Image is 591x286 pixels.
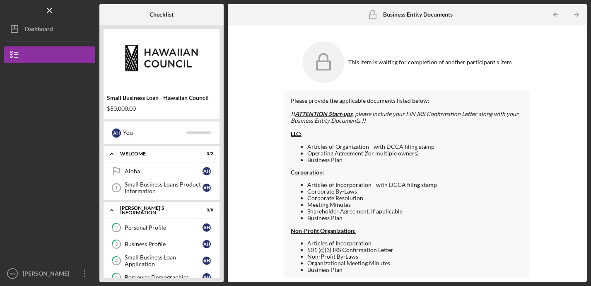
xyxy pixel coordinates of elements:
[291,110,352,117] strong: !!
[307,195,524,201] li: Corporate Resolution
[307,188,524,195] li: Corporate By-Laws
[125,254,203,267] div: Small Business Loan Application
[291,130,302,137] span: LLC:
[125,274,203,281] div: Borrower Demographics
[108,179,215,196] a: 1Small Business Loans Product InformationAH
[203,240,211,248] div: A H
[104,33,220,83] img: Product logo
[150,11,174,18] b: Checklist
[125,181,203,194] div: Small Business Loans Product Information
[307,208,524,215] li: Shareholder Agreement, if applicable
[125,241,203,247] div: Business Profile
[21,265,75,284] div: [PERSON_NAME]
[307,253,524,260] li: Non-Profit By-Laws
[203,273,211,281] div: A H
[203,167,211,175] div: A H
[362,117,366,124] strong: !!
[120,151,193,156] div: WELCOME
[125,168,203,175] div: Aloha!
[198,151,213,156] div: 0 / 2
[383,11,453,18] b: Business Entity Documents
[307,143,524,150] li: Articles of Organization - with DCCA filing stamp
[291,110,519,124] em: , please include your EIN IRS Confirmation Letter along with your Business Entity Documents.
[107,105,216,112] div: $50,000.00
[307,150,524,157] li: Operating Agreement (for multiple owners)
[108,269,215,286] a: 5Borrower DemographicsAH
[108,219,215,236] a: 2Personal ProfileAH
[115,185,118,190] tspan: 1
[198,208,213,213] div: 0 / 8
[307,247,524,253] li: 501 (c)(3) IRS Confirmation Letter
[203,184,211,192] div: A H
[307,201,524,208] li: Meeting Minutes
[307,182,524,188] li: Articles of Incorporation - with DCCA filing stamp
[4,21,95,37] button: Dashboard
[112,128,121,138] div: A H
[307,240,524,247] li: Articles of Incorporation
[115,242,118,247] tspan: 3
[10,271,15,276] text: AH
[307,260,524,267] li: Organizational Meeting Minutes
[291,227,356,234] strong: Non-Profit Organization:
[4,265,95,282] button: AH[PERSON_NAME]
[291,97,524,104] div: Please provide the applicable documents listed below:
[307,157,524,163] li: Business Plan
[125,224,203,231] div: Personal Profile
[203,223,211,232] div: A H
[108,252,215,269] a: 4Small Business Loan ApplicationAH
[115,258,118,264] tspan: 4
[25,21,53,39] div: Dashboard
[123,126,186,140] div: You
[307,267,524,273] li: Business Plan
[307,215,524,221] li: Business Plan
[295,110,352,117] span: ATTENTION Start-ups
[348,59,512,65] div: This item is waiting for completion of another participant's item
[115,225,118,230] tspan: 2
[108,163,215,179] a: Aloha!AH
[107,95,216,101] div: Small Business Loan - Hawaiian Council
[108,236,215,252] a: 3Business ProfileAH
[120,206,193,215] div: [PERSON_NAME]'S INFORMATION
[291,169,324,176] strong: Corporation:
[115,275,118,280] tspan: 5
[203,257,211,265] div: A H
